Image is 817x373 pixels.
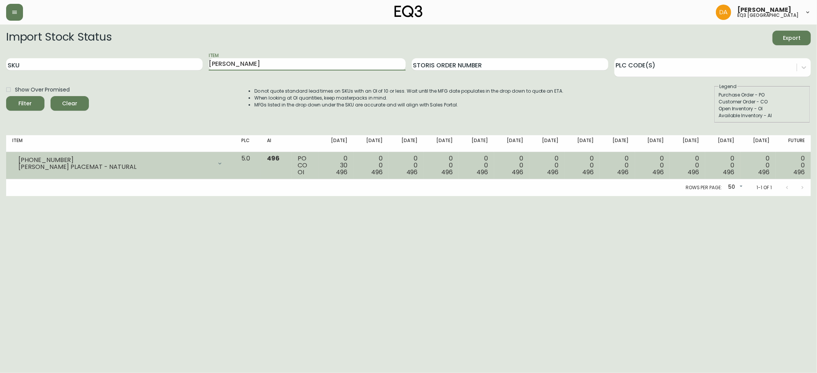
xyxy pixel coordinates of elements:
span: 496 [406,168,418,177]
span: 496 [582,168,594,177]
legend: Legend [719,83,737,90]
span: Clear [57,99,83,108]
th: [DATE] [565,135,600,152]
th: AI [261,135,291,152]
span: 496 [371,168,383,177]
img: logo [395,5,423,18]
div: 0 0 [571,155,594,176]
div: 0 0 [711,155,734,176]
div: 0 0 [676,155,699,176]
th: [DATE] [529,135,565,152]
th: [DATE] [424,135,459,152]
button: Filter [6,96,44,111]
div: 0 0 [360,155,383,176]
div: Purchase Order - PO [719,92,806,98]
li: MFGs listed in the drop down under the SKU are accurate and will align with Sales Portal. [254,101,564,108]
span: 496 [512,168,523,177]
div: 0 0 [500,155,523,176]
span: 496 [476,168,488,177]
p: Rows per page: [686,184,722,191]
div: 0 30 [324,155,347,176]
td: 5.0 [235,152,261,179]
span: Export [779,33,805,43]
span: 496 [688,168,699,177]
div: 0 0 [430,155,453,176]
div: [PHONE_NUMBER][PERSON_NAME] PLACEMAT - NATURAL [12,155,229,172]
th: [DATE] [459,135,494,152]
div: 0 0 [782,155,805,176]
th: [DATE] [318,135,354,152]
th: Item [6,135,235,152]
span: OI [298,168,304,177]
span: Show Over Promised [15,86,70,94]
img: dd1a7e8db21a0ac8adbf82b84ca05374 [716,5,731,20]
li: Do not quote standard lead times on SKUs with an OI of 10 or less. Wait until the MFG date popula... [254,88,564,95]
div: Open Inventory - OI [719,105,806,112]
span: [PERSON_NAME] [737,7,791,13]
div: 50 [725,181,744,194]
div: 0 0 [395,155,418,176]
th: [DATE] [354,135,389,152]
p: 1-1 of 1 [756,184,772,191]
button: Export [773,31,811,45]
div: [PHONE_NUMBER] [18,157,212,164]
div: [PERSON_NAME] PLACEMAT - NATURAL [18,164,212,170]
span: 496 [547,168,558,177]
div: Available Inventory - AI [719,112,806,119]
h5: eq3 [GEOGRAPHIC_DATA] [737,13,799,18]
th: [DATE] [635,135,670,152]
div: Customer Order - CO [719,98,806,105]
span: 496 [442,168,453,177]
th: [DATE] [740,135,776,152]
span: 496 [653,168,664,177]
span: 496 [336,168,347,177]
th: [DATE] [389,135,424,152]
span: 496 [267,154,280,163]
div: 0 0 [465,155,488,176]
span: 496 [758,168,770,177]
button: Clear [51,96,89,111]
div: PO CO [298,155,312,176]
th: PLC [235,135,261,152]
div: 0 0 [535,155,558,176]
div: 0 0 [747,155,770,176]
span: 496 [723,168,734,177]
div: 0 0 [641,155,664,176]
th: [DATE] [670,135,705,152]
div: 0 0 [606,155,629,176]
th: [DATE] [600,135,635,152]
th: Future [776,135,811,152]
h2: Import Stock Status [6,31,111,45]
span: 496 [617,168,629,177]
th: [DATE] [494,135,529,152]
li: When looking at OI quantities, keep masterpacks in mind. [254,95,564,101]
th: [DATE] [705,135,740,152]
span: 496 [793,168,805,177]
